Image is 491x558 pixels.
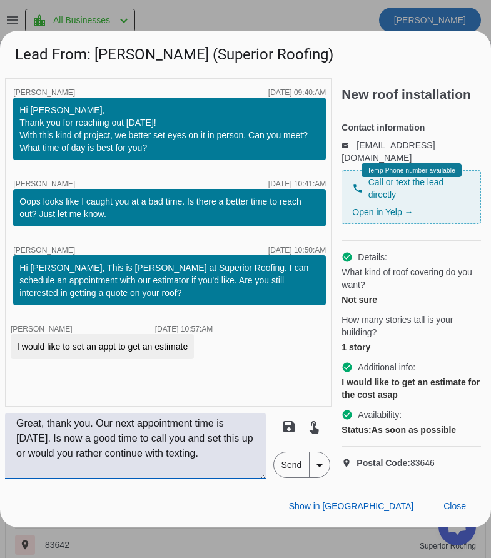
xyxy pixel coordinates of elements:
strong: Postal Code: [357,458,410,468]
a: [EMAIL_ADDRESS][DOMAIN_NAME] [342,140,435,163]
mat-icon: phone [352,183,363,194]
span: Availability: [358,408,402,421]
span: 83646 [357,457,435,469]
span: [PERSON_NAME] [13,246,75,254]
div: I would like to get an estimate for the cost asap [342,376,481,401]
span: Close [443,501,466,511]
mat-icon: location_on [342,458,357,468]
span: What kind of roof covering do you want? [342,266,481,291]
div: [DATE] 10:57:AM [155,325,213,333]
div: [DATE] 10:41:AM [268,180,326,188]
div: As soon as possible [342,424,481,436]
div: Not sure [342,293,481,306]
mat-icon: touch_app [306,419,321,434]
div: 1 story [342,341,481,353]
span: [PERSON_NAME] [13,180,75,188]
span: Show in [GEOGRAPHIC_DATA] [289,501,413,511]
mat-icon: arrow_drop_down [312,458,327,473]
span: Additional info: [358,361,415,373]
div: [DATE] 10:50:AM [268,246,326,254]
span: Call or text the lead directly [368,176,470,201]
span: How many stories tall is your building? [342,313,481,338]
span: [PERSON_NAME] [11,325,73,333]
mat-icon: check_circle [342,362,353,373]
div: Oops looks like I caught you at a bad time. Is there a better time to reach out? Just let me know.​ [19,195,320,220]
h4: Contact information [342,121,481,134]
span: Send [274,452,310,477]
span: [PERSON_NAME] [13,89,75,96]
mat-icon: check_circle [342,409,353,420]
div: [DATE] 09:40:AM [268,89,326,96]
h2: New roof installation [342,88,486,101]
mat-icon: save [281,419,296,434]
mat-icon: email [342,142,357,148]
a: Open in Yelp → [352,207,413,217]
div: I would like to set an appt to get an estimate [17,340,188,353]
span: Details: [358,251,387,263]
button: Show in [GEOGRAPHIC_DATA] [279,495,423,517]
button: Close [433,495,476,517]
mat-icon: check_circle [342,251,353,263]
strong: Status: [342,425,371,435]
div: Hi [PERSON_NAME], This is [PERSON_NAME] at Superior Roofing. I can schedule an appointment with o... [19,261,320,299]
span: Temp Phone number available [367,167,455,174]
div: Hi [PERSON_NAME], Thank you for reaching out [DATE]! With this kind of project, we better set eye... [19,104,320,154]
